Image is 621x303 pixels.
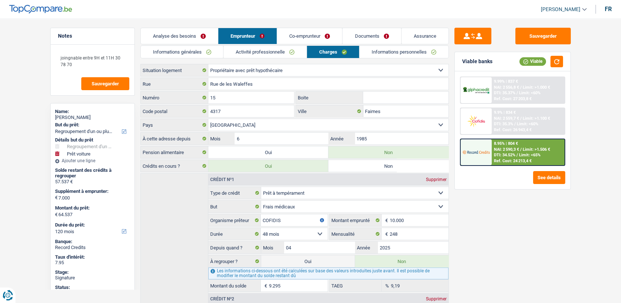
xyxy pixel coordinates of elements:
div: 7.95 [55,260,130,266]
label: Boite [296,92,363,103]
img: TopCompare Logo [9,5,72,14]
div: Supprimer [424,297,448,301]
span: % [382,280,391,292]
div: Solde restant des crédits à regrouper [55,167,130,179]
label: Supplément à emprunter: [55,188,129,194]
div: Status: [55,285,130,290]
span: Limit: <60% [517,122,538,126]
label: À cette adresse depuis [141,133,208,144]
span: € [382,228,390,240]
label: Durée du prêt: [55,222,129,228]
label: Année [355,242,378,253]
label: Non [328,160,448,172]
label: Ville [296,105,363,117]
a: Activité professionnelle [224,46,307,58]
label: Organisme prêteur [208,214,261,226]
label: Numéro [141,92,208,103]
span: Limit: >1.506 € [523,147,550,152]
div: 8.95% | 804 € [494,141,518,146]
span: / [516,153,518,157]
div: Signature [55,275,130,281]
label: Non [328,146,448,158]
label: Rue [141,78,208,90]
div: Crédit nº1 [208,177,236,182]
span: / [520,116,522,121]
label: Mensualité [330,228,382,240]
input: AAAA [355,133,448,144]
button: Sauvegarder [81,77,129,90]
span: NAI: 2 556,8 € [494,85,519,90]
div: Viable [519,57,546,65]
div: Taux d'intérêt: [55,254,130,260]
a: Emprunteur [218,28,277,44]
label: TAEG [330,280,382,292]
div: Ref. Cost: 26 943,4 € [494,127,532,132]
span: € [55,195,58,201]
img: Record Credits [463,145,490,159]
button: See details [533,171,565,184]
a: Analyse des besoins [141,28,218,44]
div: Crédit nº2 [208,297,236,301]
a: Charges [307,46,359,58]
span: Limit: >1.000 € [523,85,550,90]
label: Montant emprunté [330,214,382,226]
span: DTI: 35.37% [494,91,515,95]
label: Code postal [141,105,208,117]
img: AlphaCredit [463,86,490,95]
div: Ref. Cost: 24 213,4 € [494,159,532,163]
span: DTI: 35.3% [494,122,513,126]
span: Sauvegarder [92,81,119,86]
a: Assurance [402,28,448,44]
input: MM [284,242,355,253]
a: Informations personnelles [359,46,448,58]
div: fr [605,6,612,13]
div: Ajouter une ligne [55,158,130,163]
div: Les informations ci-dessous ont été calculées sur base des valeurs introduites juste avant. Il es... [208,268,448,279]
label: Crédits en cours ? [141,160,208,172]
span: NAI: 2 590,3 € [494,147,519,152]
div: Stage: [55,269,130,275]
span: / [520,85,522,90]
input: MM [235,133,328,144]
label: Mois [261,242,284,253]
div: 9.9% | 834 € [494,110,516,115]
label: Montant du prêt: [55,205,129,211]
span: NAI: 2 559,7 € [494,116,519,121]
label: Type de crédit [208,187,261,199]
span: Limit: <60% [519,91,540,95]
div: Name: [55,109,130,115]
label: Oui [261,255,355,267]
button: Sauvegarder [515,28,571,44]
label: Mois [208,133,235,144]
label: Oui [208,146,328,158]
div: [PERSON_NAME] [55,115,130,120]
img: Cofidis [463,114,490,128]
span: [PERSON_NAME] [541,6,580,13]
div: Record Credits [55,245,130,251]
span: / [514,122,516,126]
a: Co-emprunteur [277,28,342,44]
input: AAAA [378,242,448,253]
label: Pension alimentaire [141,146,208,158]
a: Documents [342,28,401,44]
label: Durée [208,228,261,240]
div: Banque: [55,239,130,245]
label: Pays [141,119,208,131]
span: / [520,147,522,152]
label: Non [355,255,448,267]
span: / [516,91,518,95]
div: Supprimer [424,177,448,182]
label: But du prêt: [55,122,129,128]
label: À regrouper ? [208,255,261,267]
h5: Notes [58,33,127,39]
a: Informations générales [141,46,224,58]
label: But [208,201,261,212]
span: Limit: >1.100 € [523,116,550,121]
span: € [382,214,390,226]
div: Viable banks [462,58,492,65]
label: Oui [208,160,328,172]
label: Situation logement [141,64,208,76]
div: 9.99% | 837 € [494,79,518,84]
span: € [261,280,269,292]
div: Ref. Cost: 27 203,8 € [494,96,532,101]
